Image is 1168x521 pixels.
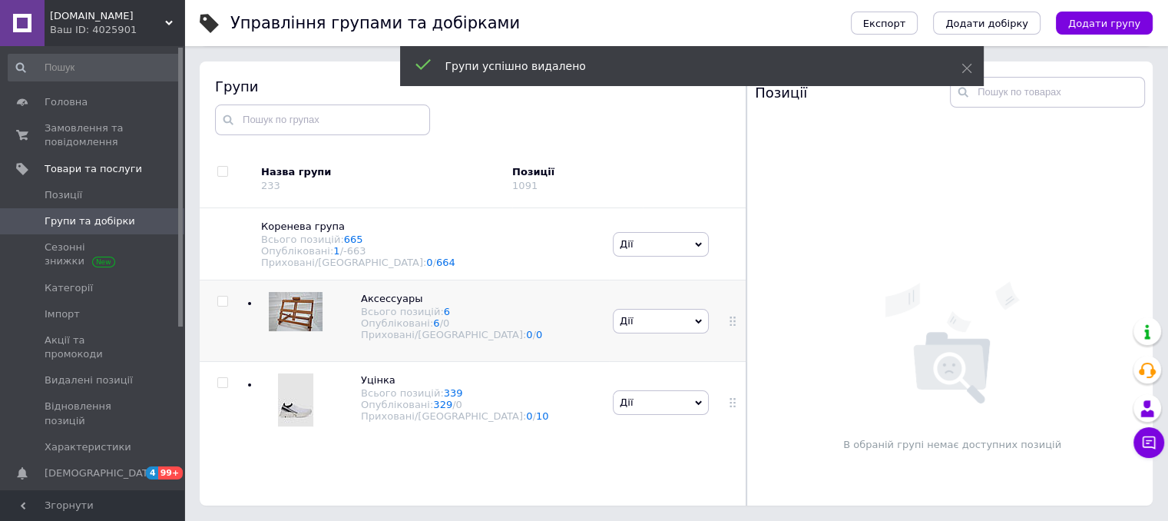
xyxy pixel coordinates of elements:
div: Всього позицій: [261,234,597,245]
span: Замовлення та повідомлення [45,121,142,149]
a: 6 [433,317,439,329]
div: Ваш ID: 4025901 [50,23,184,37]
div: 0 [443,317,449,329]
div: Групи [215,77,731,96]
img: Аксессуары [269,292,323,331]
div: 233 [261,180,280,191]
h1: Управління групами та добірками [230,14,520,32]
span: 4 [146,466,158,480]
span: Відновлення позицій [45,400,142,427]
span: Імпорт [45,307,80,321]
div: 0 [456,399,462,410]
span: Аксессуары [361,293,422,304]
a: 339 [444,387,463,399]
div: Групи успішно видалено [445,58,923,74]
input: Пошук [8,54,181,81]
a: 329 [433,399,452,410]
span: Уцінка [361,374,395,386]
div: Опубліковані: [261,245,597,257]
div: Назва групи [261,165,501,179]
a: 10 [536,410,549,422]
a: 1 [333,245,339,257]
a: 664 [436,257,455,268]
span: Додати добірку [945,18,1028,29]
div: Всього позицій: [361,306,542,317]
input: Пошук по товарах [950,77,1145,108]
span: 99+ [158,466,184,480]
span: / [433,257,455,268]
div: Приховані/[GEOGRAPHIC_DATA]: [361,329,542,340]
img: Уцінка [278,373,313,426]
div: Всього позицій: [361,387,549,399]
div: Приховані/[GEOGRAPHIC_DATA]: [361,410,549,422]
span: / [452,399,462,410]
span: Дії [620,397,633,408]
button: Чат з покупцем [1133,427,1164,458]
a: 6 [444,306,450,317]
span: / [533,329,543,340]
span: Позиції [45,188,82,202]
div: Позиції [755,77,950,108]
span: Коренева група [261,221,345,232]
div: 1091 [512,180,538,191]
div: Приховані/[GEOGRAPHIC_DATA]: [261,257,597,268]
span: BAZAR.net [50,9,165,23]
button: Додати групу [1056,12,1153,35]
a: 0 [526,329,532,340]
a: 0 [536,329,542,340]
span: Акції та промокоди [45,334,142,361]
span: [DEMOGRAPHIC_DATA] [45,466,158,480]
span: Дії [620,238,633,250]
a: 665 [344,234,363,245]
div: Опубліковані: [361,399,549,410]
span: / [340,245,366,257]
span: Товари та послуги [45,162,142,176]
span: Дії [620,315,633,327]
a: 0 [426,257,432,268]
button: Додати добірку [933,12,1041,35]
p: В обраній групі немає доступних позицій [755,438,1150,452]
input: Пошук по групах [215,105,430,135]
span: Головна [45,95,88,109]
span: Характеристики [45,440,131,454]
span: Додати групу [1068,18,1140,29]
a: 0 [526,410,532,422]
span: Групи та добірки [45,214,135,228]
span: Експорт [863,18,906,29]
span: / [533,410,549,422]
span: / [440,317,450,329]
div: -663 [343,245,366,257]
span: Сезонні знижки [45,241,142,268]
div: Опубліковані: [361,317,542,329]
span: Видалені позиції [45,373,133,387]
span: Категорії [45,281,93,295]
button: Експорт [851,12,918,35]
div: Позиції [512,165,643,179]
